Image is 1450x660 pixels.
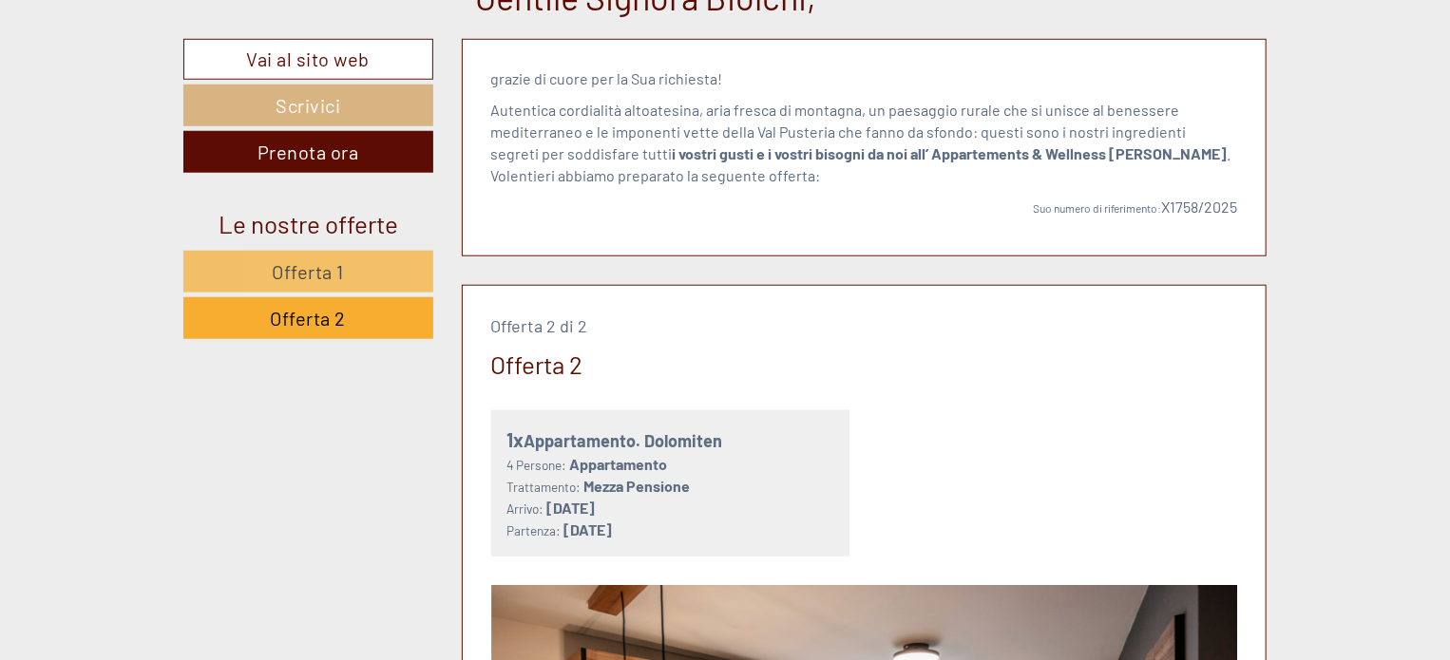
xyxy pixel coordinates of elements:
p: grazie di cuore per la Sua richiesta! [491,68,1238,90]
small: Partenza: [507,522,562,538]
span: Offerta 2 [271,307,347,330]
span: Offerta 2 di 2 [491,315,588,336]
p: Autentica cordialità altoatesina, aria fresca di montagna, un paesaggio rurale che si unisce al b... [491,100,1238,186]
div: Buon giorno, come possiamo aiutarla? [14,51,291,109]
b: Mezza Pensione [584,477,691,495]
b: [DATE] [564,520,613,538]
small: Arrivo: [507,500,544,517]
div: Le nostre offerte [183,206,433,241]
span: Suo numero di riferimento: [1033,201,1161,215]
b: [DATE] [547,499,596,517]
span: Offerta 1 [273,260,345,283]
strong: i vostri gusti e i vostri bisogni da noi all’ Appartements & Wellness [PERSON_NAME] [673,144,1228,162]
div: Appartamento. Dolomiten [507,426,834,454]
p: X1758/2025 [491,197,1238,218]
div: Offerta 2 [491,347,583,382]
small: Trattamento: [507,479,582,495]
small: 4 Persone: [507,457,567,473]
small: 16:52 [29,92,281,105]
b: Appartamento [570,455,668,473]
div: venerdì [332,14,415,47]
a: Scrivici [183,85,433,126]
div: Appartements & Wellness [PERSON_NAME] [29,55,281,70]
button: Invia [647,492,748,534]
a: Vai al sito web [183,39,433,80]
b: 1x [507,428,525,451]
a: Prenota ora [183,131,433,173]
